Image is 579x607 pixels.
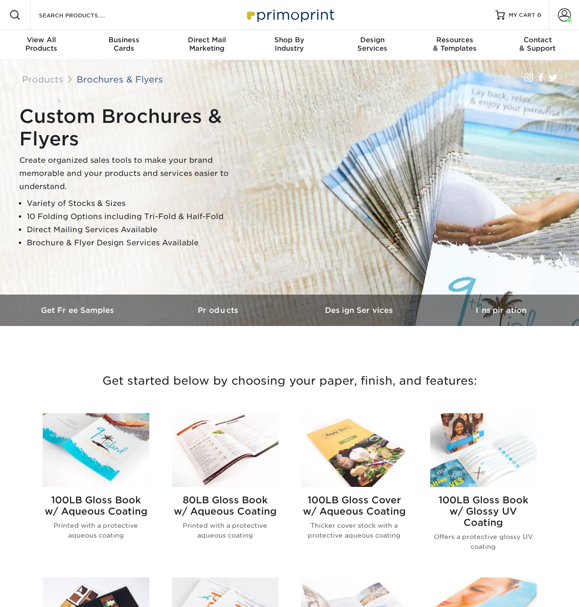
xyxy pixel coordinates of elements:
[414,36,496,44] span: Resources
[414,36,496,53] div: & Templates
[243,5,337,25] img: Primoprint
[431,295,571,326] a: Inspiration
[19,154,254,193] p: Create organized sales tools to make your brand memorable and your products and services easier t...
[43,413,149,566] a: 100LB Gloss Book<br/>w/ Aqueous Coating Brochures & Flyers 100LB Gloss Bookw/ Aqueous Coating Pri...
[8,295,149,326] a: Get Free Samples
[331,36,414,53] div: Services
[172,494,278,517] h2: 80LB Gloss Book w/ Aqueous Coating
[496,30,579,60] a: Contact& Support
[301,413,408,566] a: 100LB Gloss Cover<br/>w/ Aqueous Coating Brochures & Flyers 100LB Gloss Coverw/ Aqueous Coating T...
[165,36,248,53] div: Marketing
[8,306,149,315] h3: Get Free Samples
[27,197,254,210] li: Variety of Stocks & Sizes
[27,223,254,236] li: Direct Mailing Services Available
[172,521,278,540] p: Printed with a protective aqueous coating
[83,36,165,44] span: Business
[537,12,541,18] span: 0
[38,9,130,21] input: SEARCH PRODUCTS.....
[27,210,254,223] li: 10 Folding Options including Tri-Fold & Half-Fold
[248,36,331,44] span: Shop By
[331,30,414,60] a: DesignServices
[19,105,254,150] h1: Custom Brochures & Flyers
[165,36,248,44] span: Direct Mail
[149,295,290,326] a: Products
[431,306,571,315] h3: Inspiration
[301,494,408,517] h2: 100LB Gloss Cover w/ Aqueous Coating
[290,306,431,315] h3: Design Services
[77,74,163,84] a: Brochures & Flyers
[83,30,165,60] a: BusinessCards
[15,360,564,402] h3: Get started below by choosing your paper, finish, and features:
[430,532,537,551] p: Offers a protective glossy UV coating
[496,36,579,44] span: Contact
[43,494,149,517] h2: 100LB Gloss Book w/ Aqueous Coating
[172,413,278,487] img: 80LB Gloss Book<br/>w/ Aqueous Coating Brochures & Flyers
[430,494,537,528] h2: 100LB Gloss Book w/ Glossy UV Coating
[43,413,149,487] img: 100LB Gloss Book<br/>w/ Aqueous Coating Brochures & Flyers
[83,36,165,53] div: Cards
[248,36,331,53] div: Industry
[331,36,414,44] span: Design
[22,74,63,84] a: Products
[509,11,535,19] span: MY CART
[496,36,579,53] div: & Support
[414,30,496,60] a: Resources& Templates
[301,521,408,540] p: Thicker cover stock with a protective aqueous coating
[165,30,248,60] a: Direct MailMarketing
[172,413,278,566] a: 80LB Gloss Book<br/>w/ Aqueous Coating Brochures & Flyers 80LB Gloss Bookw/ Aqueous Coating Print...
[149,306,290,315] h3: Products
[430,413,537,566] a: 100LB Gloss Book<br/>w/ Glossy UV Coating Brochures & Flyers 100LB Gloss Bookw/ Glossy UV Coating...
[430,413,537,487] img: 100LB Gloss Book<br/>w/ Glossy UV Coating Brochures & Flyers
[43,521,149,540] p: Printed with a protective aqueous coating
[248,30,331,60] a: Shop ByIndustry
[290,295,431,326] a: Design Services
[301,413,408,487] img: 100LB Gloss Cover<br/>w/ Aqueous Coating Brochures & Flyers
[27,236,254,250] li: Brochure & Flyer Design Services Available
